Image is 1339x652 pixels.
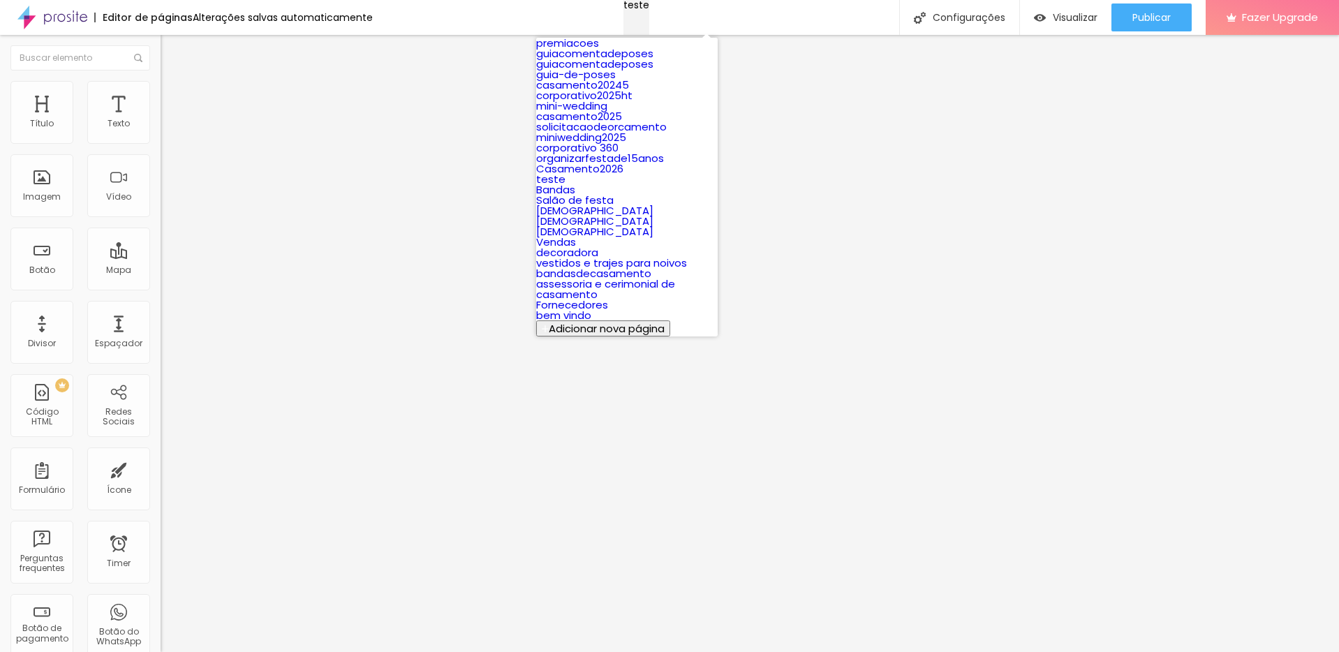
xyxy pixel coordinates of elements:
div: Alterações salvas automaticamente [193,13,373,22]
a: Casamento2026 [536,161,623,176]
a: casamento2025 [536,109,622,124]
a: solicitacaodeorcamento [536,119,667,134]
span: Fazer Upgrade [1242,11,1318,23]
div: Divisor [28,339,56,348]
img: Icone [914,12,926,24]
div: Mapa [106,265,131,275]
a: Fornecedores [536,297,608,312]
div: Texto [108,119,130,128]
button: Visualizar [1020,3,1111,31]
a: vestidos e trajes para noivos [536,255,687,270]
a: corporativo 360 [536,140,619,155]
div: Botão [29,265,55,275]
a: organizarfestade15anos [536,151,664,165]
div: Vídeo [106,192,131,202]
button: Publicar [1111,3,1192,31]
a: casamento20245 [536,77,629,92]
div: Código HTML [14,407,69,427]
img: Icone [134,54,142,62]
a: bandasdecasamento [536,266,651,281]
a: [DEMOGRAPHIC_DATA] [DEMOGRAPHIC_DATA] [536,203,653,228]
a: teste [536,172,565,186]
a: guiacomentadeposes [536,57,653,71]
span: Publicar [1132,12,1171,23]
a: Salão de festa [536,193,614,207]
a: corporativo2025ht [536,88,632,103]
div: Imagem [23,192,61,202]
div: Redes Sociais [91,407,146,427]
div: Editor de páginas [94,13,193,22]
a: Vendas [536,235,576,249]
span: Visualizar [1053,12,1097,23]
a: miniwedding2025 [536,130,626,145]
div: Título [30,119,54,128]
div: Espaçador [95,339,142,348]
div: Botão do WhatsApp [91,627,146,647]
a: decoradora [536,245,598,260]
a: bem vindo [536,308,591,323]
a: [DEMOGRAPHIC_DATA] [536,224,653,239]
img: view-1.svg [1034,12,1046,24]
div: Ícone [107,485,131,495]
input: Buscar elemento [10,45,150,71]
button: Adicionar nova página [536,320,670,336]
a: assessoria e cerimonial de casamento [536,276,675,302]
a: guiacomentadeposes [536,46,653,61]
a: premiacoes [536,36,599,50]
div: Formulário [19,485,65,495]
a: Bandas [536,182,575,197]
span: Adicionar nova página [549,321,665,336]
div: Timer [107,558,131,568]
div: Perguntas frequentes [14,554,69,574]
div: Botão de pagamento [14,623,69,644]
a: guia-de-poses [536,67,616,82]
a: mini-wedding [536,98,607,113]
